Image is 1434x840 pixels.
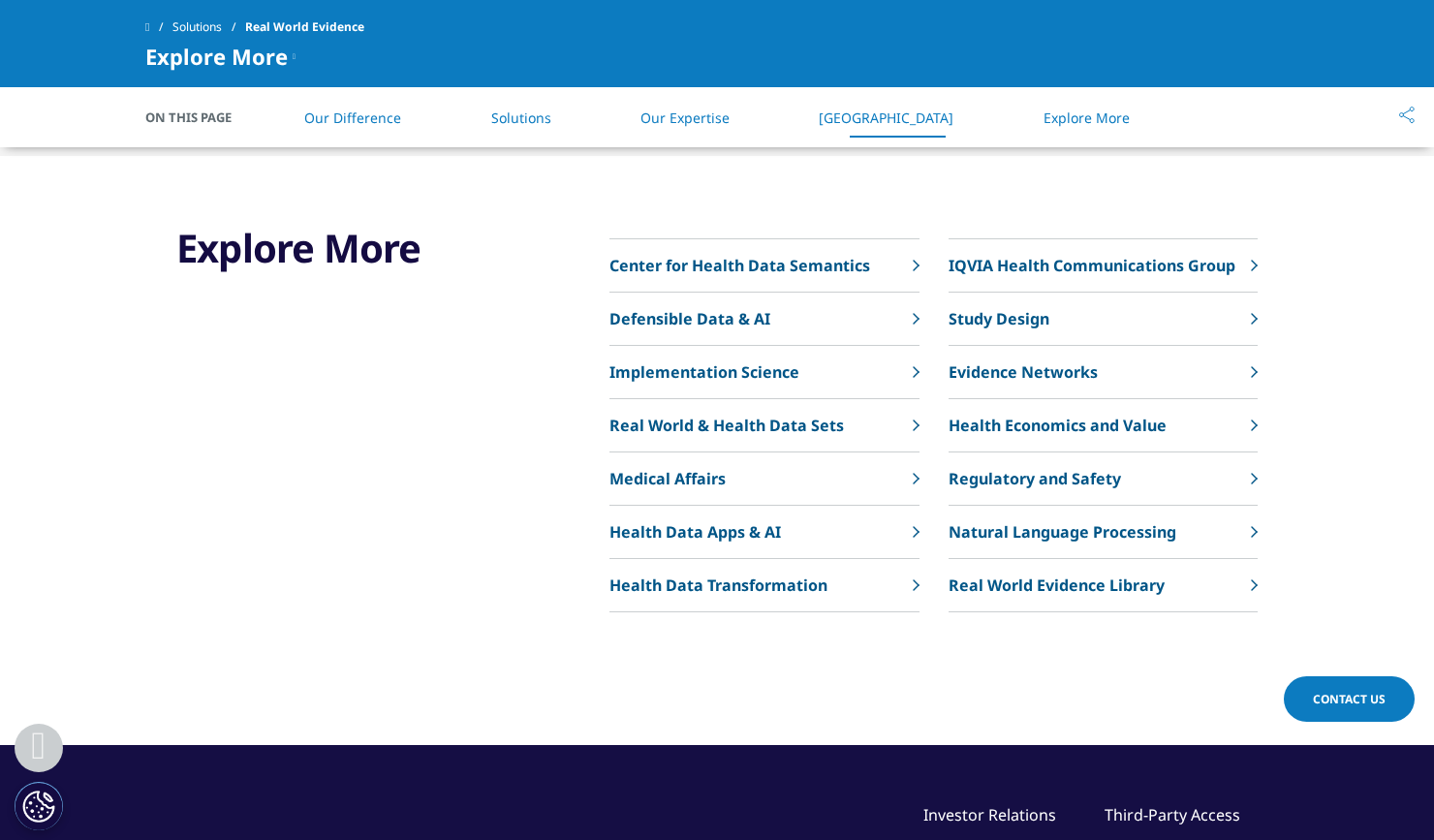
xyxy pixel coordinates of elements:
p: Center for Health Data Semantics [609,254,870,277]
a: Evidence Networks [949,346,1258,399]
span: Explore More [145,45,288,68]
p: Real World Evidence Library [949,574,1165,597]
p: Study Design [949,307,1049,330]
p: Natural Language Processing [949,520,1176,544]
p: Health Economics and Value [949,414,1167,437]
p: Implementation Science [609,360,799,384]
a: ​Regulatory and Safety [949,452,1258,506]
a: Center for Health Data Semantics [609,239,919,293]
a: Third-Party Access [1105,804,1240,825]
a: Implementation Science [609,346,919,399]
a: Investor Relations [923,804,1056,825]
p: Health Data Apps & AI [609,520,781,544]
a: IQVIA Health Communications Group [949,239,1258,293]
a: Health Data Transformation [609,559,919,612]
a: Real World Evidence Library [949,559,1258,612]
a: Solutions [491,109,551,127]
p: ​Regulatory and Safety [949,467,1121,490]
a: Natural Language Processing [949,506,1258,559]
p: Medical Affairs [609,467,726,490]
a: Health Data Apps & AI [609,506,919,559]
span: Real World Evidence [245,10,364,45]
a: Our Expertise [640,109,730,127]
a: Medical Affairs [609,452,919,506]
p: Evidence Networks [949,360,1098,384]
button: Cookie 設定 [15,782,63,830]
h3: Explore More [176,224,500,272]
a: Explore More [1044,109,1130,127]
span: On This Page [145,108,252,127]
a: Our Difference [304,109,401,127]
a: Defensible Data & AI [609,293,919,346]
p: Health Data Transformation [609,574,827,597]
a: Real World & Health Data Sets [609,399,919,452]
a: Study Design [949,293,1258,346]
a: [GEOGRAPHIC_DATA] [819,109,953,127]
a: Contact Us [1284,676,1415,722]
p: IQVIA Health Communications Group [949,254,1235,277]
a: Health Economics and Value [949,399,1258,452]
p: Real World & Health Data Sets [609,414,844,437]
span: Contact Us [1313,691,1386,707]
p: Defensible Data & AI [609,307,770,330]
a: Solutions [172,10,245,45]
